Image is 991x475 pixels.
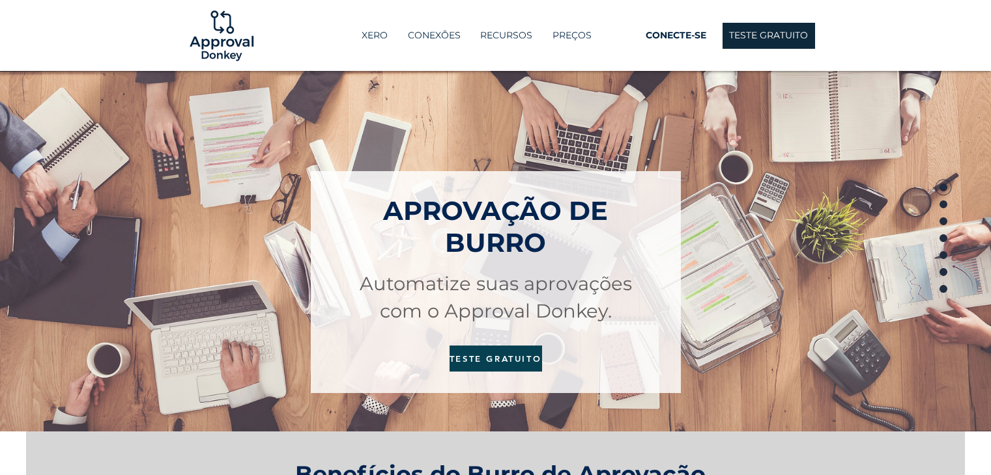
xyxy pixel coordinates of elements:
font: CONEXÕES [408,29,461,41]
font: XERO [362,29,388,41]
font: TESTE GRATUITO [450,353,541,364]
a: TESTE GRATUITO [723,23,815,49]
a: PREÇOS [542,25,601,46]
font: PREÇOS [553,29,592,41]
font: APROVAÇÃO DE BURRO [383,195,608,258]
img: Logo-01.png [186,1,257,71]
a: CONEXÕES [397,25,470,46]
font: RECURSOS [480,29,532,41]
a: TESTE GRATUITO [450,346,542,372]
nav: Site [323,25,630,46]
nav: Página [934,179,953,296]
a: CONECTE-SE [630,23,723,49]
div: RECURSOS [470,25,542,46]
font: CONECTE-SE [646,29,706,41]
font: TESTE GRATUITO [729,29,808,41]
a: XERO [351,25,397,46]
font: Automatize suas aprovações com o Approval Donkey. [360,272,632,322]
